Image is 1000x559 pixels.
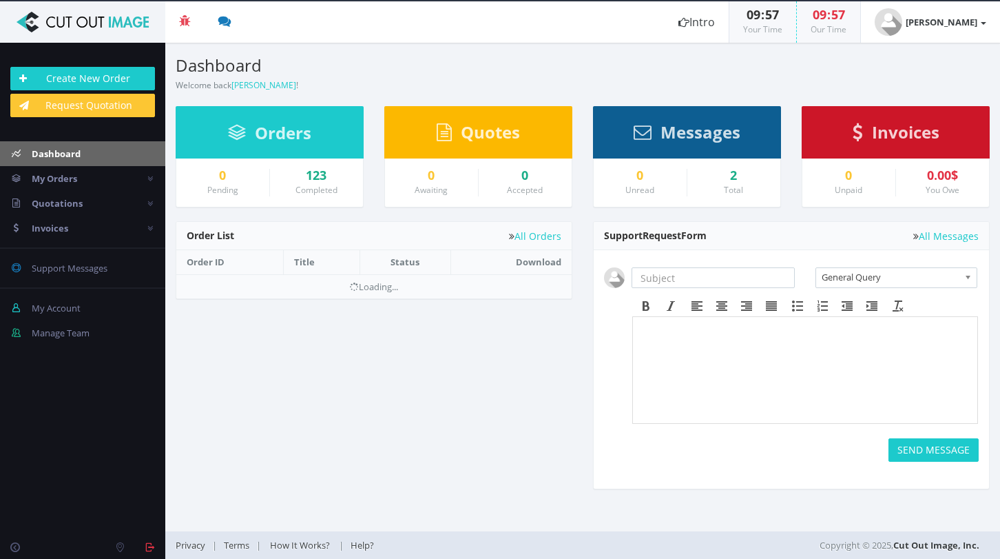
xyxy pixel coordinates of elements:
[207,184,238,196] small: Pending
[344,539,381,551] a: Help?
[813,6,826,23] span: 09
[634,297,658,315] div: Bold
[831,6,845,23] span: 57
[906,169,979,183] div: 0.00$
[709,297,734,315] div: Align center
[176,539,212,551] a: Privacy
[32,222,68,234] span: Invoices
[734,297,759,315] div: Align right
[437,129,520,141] a: Quotes
[698,169,771,183] div: 2
[810,297,835,315] div: Numbered list
[765,6,779,23] span: 57
[10,12,155,32] img: Cut Out Image
[913,231,979,241] a: All Messages
[176,250,283,274] th: Order ID
[822,268,959,286] span: General Query
[270,539,330,551] span: How It Works?
[507,184,543,196] small: Accepted
[643,229,681,242] span: Request
[295,184,337,196] small: Completed
[461,121,520,143] span: Quotes
[813,169,885,183] a: 0
[665,1,729,43] a: Intro
[861,1,1000,43] a: [PERSON_NAME]
[604,169,676,183] a: 0
[228,130,311,142] a: Orders
[926,184,959,196] small: You Owe
[187,169,259,183] a: 0
[759,297,784,315] div: Justify
[10,94,155,117] a: Request Quotation
[886,297,910,315] div: Clear formatting
[760,6,765,23] span: :
[509,231,561,241] a: All Orders
[826,6,831,23] span: :
[835,184,862,196] small: Unpaid
[820,538,979,552] span: Copyright © 2025,
[32,148,81,160] span: Dashboard
[604,267,625,288] img: user_default.jpg
[632,267,795,288] input: Subject
[860,297,884,315] div: Increase indent
[176,274,572,298] td: Loading...
[32,302,81,314] span: My Account
[10,67,155,90] a: Create New Order
[685,297,709,315] div: Align left
[32,172,77,185] span: My Orders
[835,297,860,315] div: Decrease indent
[187,229,234,242] span: Order List
[743,23,782,35] small: Your Time
[888,438,979,462] button: SEND MESSAGE
[634,129,740,141] a: Messages
[724,184,743,196] small: Total
[255,121,311,144] span: Orders
[658,297,683,315] div: Italic
[360,250,451,274] th: Status
[872,121,939,143] span: Invoices
[785,297,810,315] div: Bullet list
[853,129,939,141] a: Invoices
[176,79,298,91] small: Welcome back !
[906,16,977,28] strong: [PERSON_NAME]
[32,327,90,339] span: Manage Team
[395,169,468,183] a: 0
[283,250,360,274] th: Title
[875,8,902,36] img: user_default.jpg
[811,23,846,35] small: Our Time
[176,57,572,74] h3: Dashboard
[747,6,760,23] span: 09
[625,184,654,196] small: Unread
[32,197,83,210] span: Quotations
[261,539,339,551] a: How It Works?
[176,531,718,559] div: | | |
[633,317,977,423] iframe: Rich Text Area. Press ALT-F9 for menu. Press ALT-F10 for toolbar. Press ALT-0 for help
[415,184,448,196] small: Awaiting
[32,262,107,274] span: Support Messages
[660,121,740,143] span: Messages
[489,169,562,183] a: 0
[217,539,256,551] a: Terms
[893,539,979,551] a: Cut Out Image, Inc.
[604,229,707,242] span: Support Form
[231,79,296,91] a: [PERSON_NAME]
[280,169,353,183] a: 123
[451,250,572,274] th: Download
